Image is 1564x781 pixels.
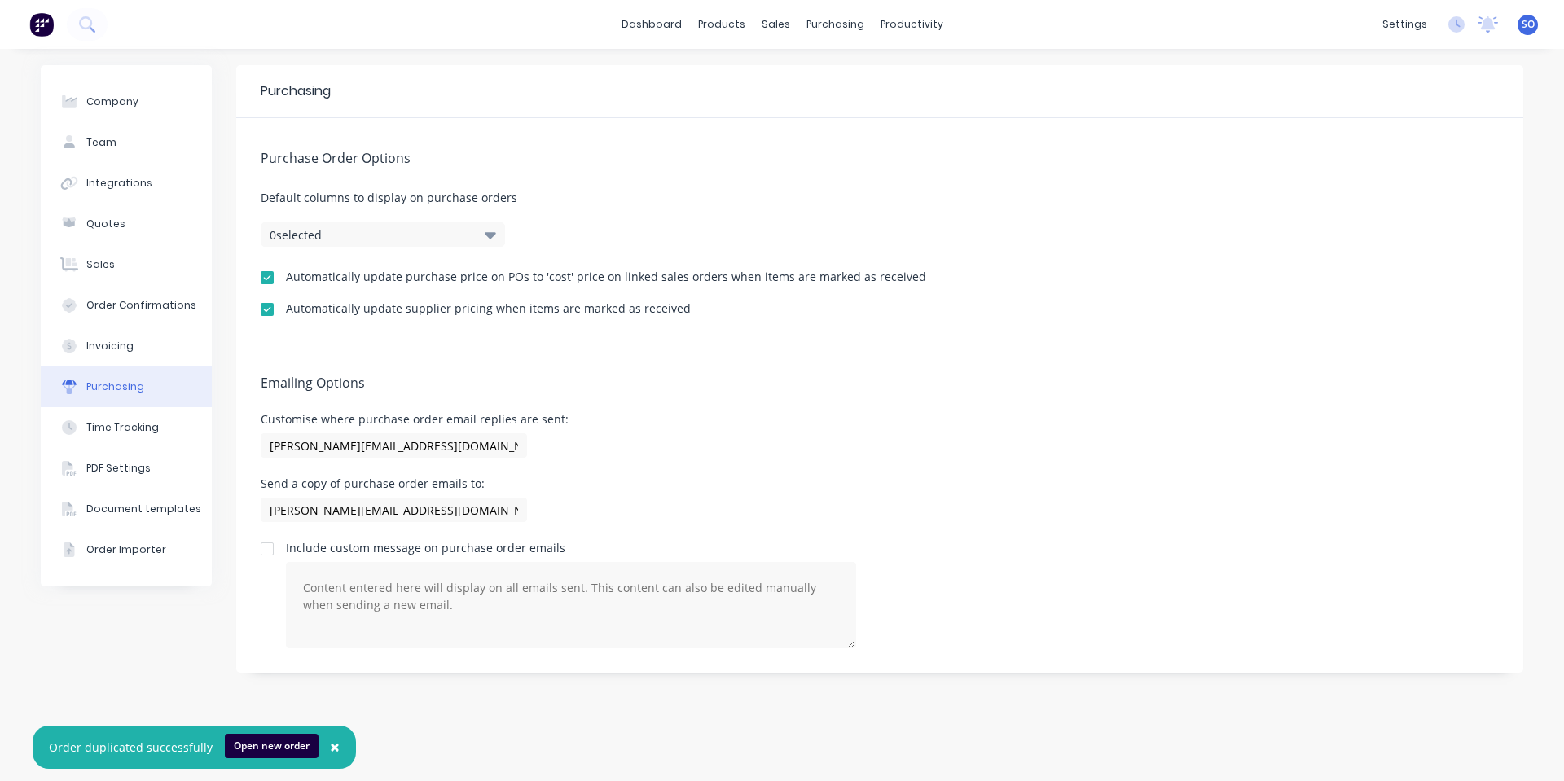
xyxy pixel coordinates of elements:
div: Purchasing [261,81,331,101]
div: Send a copy of purchase order emails to: [261,478,527,489]
div: settings [1374,12,1435,37]
button: Close [314,728,356,767]
div: Company [86,94,138,109]
div: sales [753,12,798,37]
button: Purchasing [41,366,212,407]
button: 0selected [261,222,505,247]
div: Team [86,135,116,150]
button: Integrations [41,163,212,204]
div: Order Confirmations [86,298,196,313]
div: Order Importer [86,542,166,557]
a: dashboard [613,12,690,37]
div: Invoicing [86,339,134,353]
div: Order duplicated successfully [49,739,213,756]
div: Time Tracking [86,420,159,435]
div: Automatically update supplier pricing when items are marked as received [286,303,691,314]
button: Company [41,81,212,122]
div: Quotes [86,217,125,231]
div: PDF Settings [86,461,151,476]
div: purchasing [798,12,872,37]
div: Customise where purchase order email replies are sent: [261,414,569,425]
div: Sales [86,257,115,272]
button: Time Tracking [41,407,212,448]
span: SO [1522,17,1535,32]
span: Default columns to display on purchase orders [261,189,1499,206]
img: Factory [29,12,54,37]
h5: Emailing Options [261,375,1499,391]
div: productivity [872,12,951,37]
button: Invoicing [41,326,212,366]
button: Open new order [225,734,319,758]
h5: Purchase Order Options [261,151,1499,166]
button: PDF Settings [41,448,212,489]
div: Include custom message on purchase order emails [286,542,565,554]
div: Document templates [86,502,201,516]
div: Automatically update purchase price on POs to 'cost' price on linked sales orders when items are ... [286,271,926,283]
button: Team [41,122,212,163]
button: Sales [41,244,212,285]
button: Quotes [41,204,212,244]
button: Order Importer [41,529,212,570]
div: Purchasing [86,380,144,394]
span: × [330,735,340,758]
button: Order Confirmations [41,285,212,326]
div: products [690,12,753,37]
div: Integrations [86,176,152,191]
button: Document templates [41,489,212,529]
